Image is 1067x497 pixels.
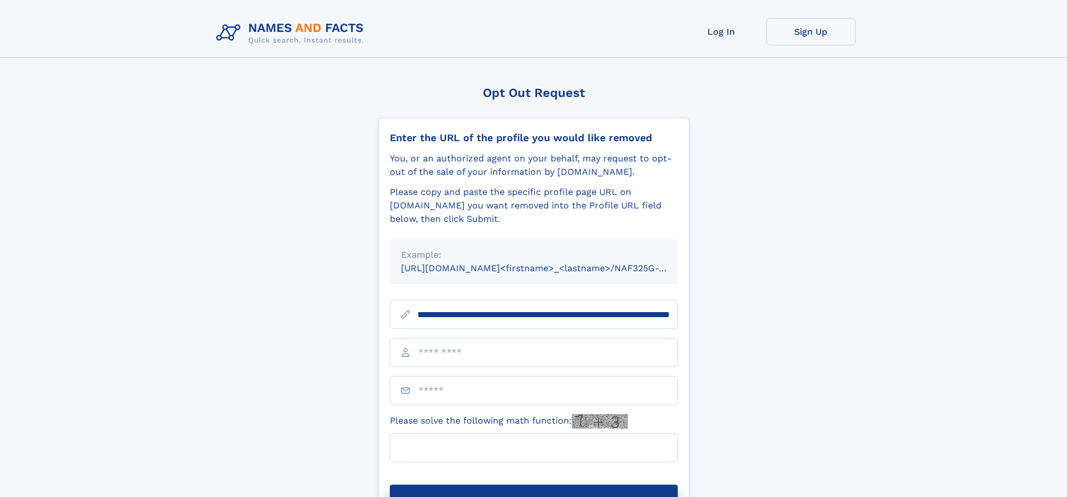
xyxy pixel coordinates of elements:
[212,18,373,48] img: Logo Names and Facts
[390,152,678,179] div: You, or an authorized agent on your behalf, may request to opt-out of the sale of your informatio...
[390,132,678,144] div: Enter the URL of the profile you would like removed
[766,18,856,45] a: Sign Up
[401,263,699,273] small: [URL][DOMAIN_NAME]<firstname>_<lastname>/NAF325G-xxxxxxxx
[390,414,628,429] label: Please solve the following math function:
[390,185,678,226] div: Please copy and paste the specific profile page URL on [DOMAIN_NAME] you want removed into the Pr...
[677,18,766,45] a: Log In
[378,86,689,100] div: Opt Out Request
[401,248,667,262] div: Example:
